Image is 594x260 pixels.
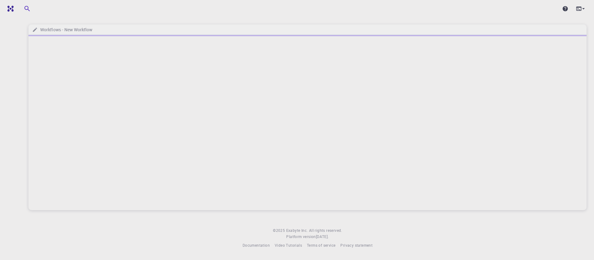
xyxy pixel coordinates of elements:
a: Terms of service [307,242,335,249]
span: Privacy statement [340,243,372,248]
span: All rights reserved. [309,227,342,234]
span: Terms of service [307,243,335,248]
nav: breadcrumb [31,26,93,33]
span: Documentation [243,243,270,248]
img: logo [5,6,14,12]
a: Video Tutorials [275,242,302,249]
a: Documentation [243,242,270,249]
span: Platform version [286,234,316,240]
span: Video Tutorials [275,243,302,248]
h6: Workflows - New Workflow [38,26,92,33]
a: Exabyte Inc. [286,227,308,234]
a: Privacy statement [340,242,372,249]
a: [DATE]. [316,234,329,240]
span: [DATE] . [316,234,329,239]
span: Exabyte Inc. [286,228,308,233]
span: © 2025 [273,227,286,234]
